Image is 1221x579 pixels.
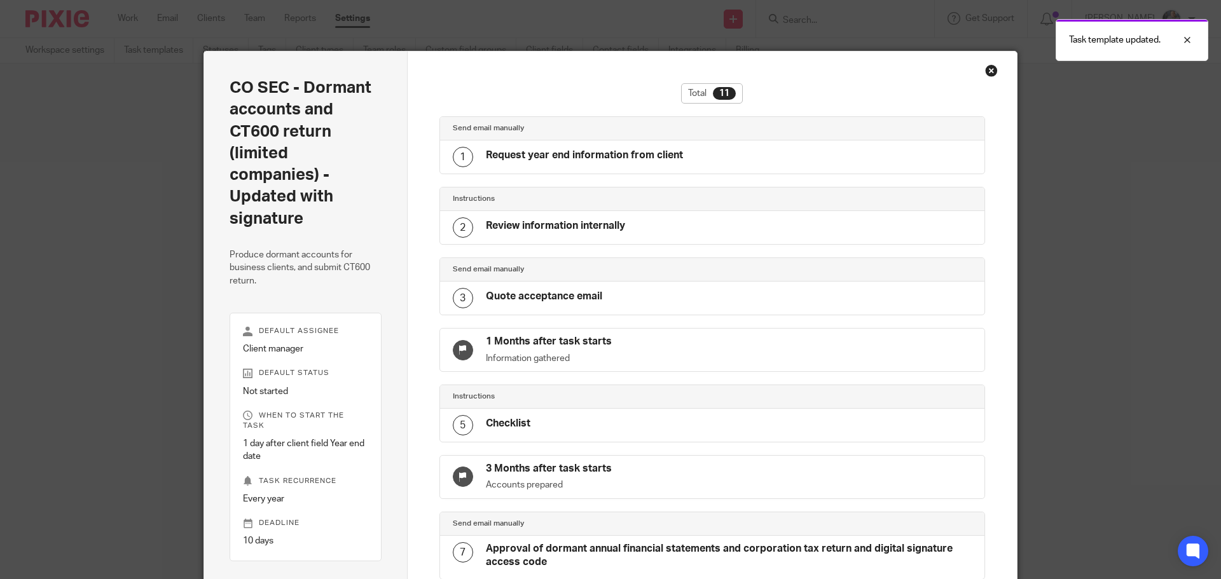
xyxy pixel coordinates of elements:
[243,326,368,336] p: Default assignee
[681,83,743,104] div: Total
[453,217,473,238] div: 2
[486,290,602,303] h4: Quote acceptance email
[453,194,712,204] h4: Instructions
[453,264,712,275] h4: Send email manually
[243,493,368,505] p: Every year
[453,392,712,402] h4: Instructions
[453,147,473,167] div: 1
[486,335,712,348] h4: 1 Months after task starts
[486,462,712,475] h4: 3 Months after task starts
[453,288,473,308] div: 3
[486,417,530,430] h4: Checklist
[486,219,625,233] h4: Review information internally
[713,87,736,100] div: 11
[486,352,712,365] p: Information gathered
[243,343,368,355] p: Client manager
[243,385,368,398] p: Not started
[486,479,712,491] p: Accounts prepared
[243,518,368,528] p: Deadline
[243,476,368,486] p: Task recurrence
[243,368,368,378] p: Default status
[1069,34,1161,46] p: Task template updated.
[453,542,473,562] div: 7
[486,149,683,162] h4: Request year end information from client
[243,411,368,431] p: When to start the task
[230,77,382,229] h2: CO SEC - Dormant accounts and CT600 return (limited companies) - Updated with signature
[985,64,998,77] div: Close this dialog window
[453,415,473,435] div: 5
[486,542,972,569] h4: Approval of dormant annual financial statements and corporation tax return and digital signature ...
[453,519,712,529] h4: Send email manually
[243,535,368,547] p: 10 days
[230,249,382,287] p: Produce dormant accounts for business clients, and submit CT600 return.
[453,123,712,133] h4: Send email manually
[243,437,368,463] p: 1 day after client field Year end date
